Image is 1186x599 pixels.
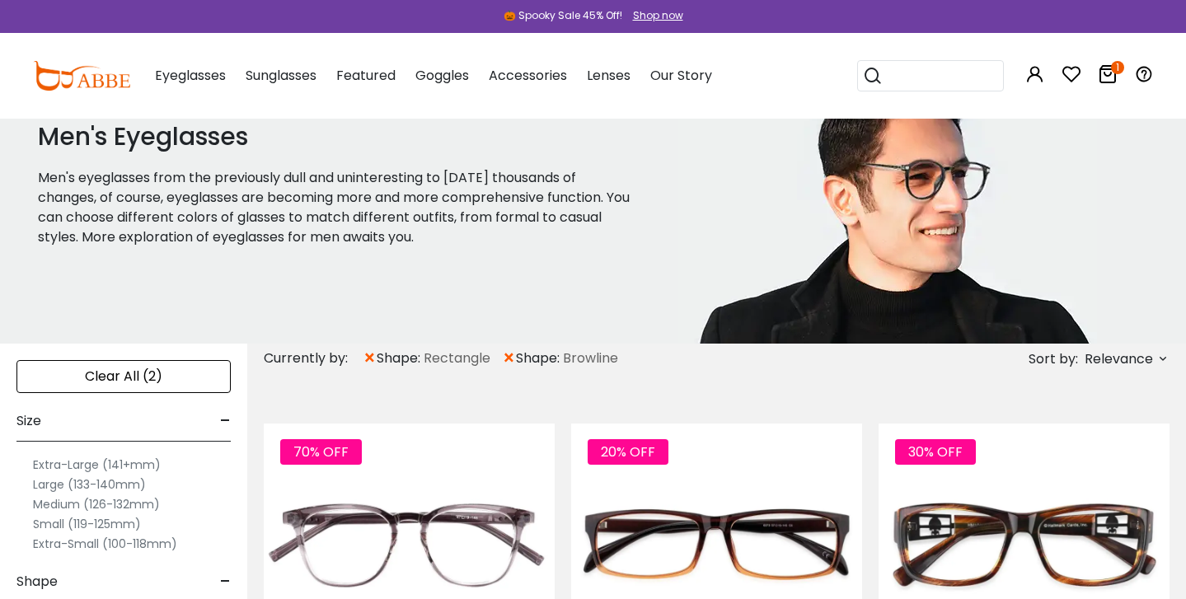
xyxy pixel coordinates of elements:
[38,122,638,152] h1: Men's Eyeglasses
[363,344,377,373] span: ×
[563,349,618,368] span: Browline
[336,66,396,85] span: Featured
[516,349,563,368] span: shape:
[33,494,160,514] label: Medium (126-132mm)
[155,66,226,85] span: Eyeglasses
[38,168,638,247] p: Men's eyeglasses from the previously dull and uninteresting to [DATE] thousands of changes, of co...
[16,360,231,393] div: Clear All (2)
[424,349,490,368] span: Rectangle
[502,344,516,373] span: ×
[280,439,362,465] span: 70% OFF
[1111,61,1124,74] i: 1
[33,475,146,494] label: Large (133-140mm)
[1029,349,1078,368] span: Sort by:
[650,66,712,85] span: Our Story
[678,55,1097,344] img: men's eyeglasses
[633,8,683,23] div: Shop now
[588,439,668,465] span: 20% OFF
[587,66,631,85] span: Lenses
[415,66,469,85] span: Goggles
[220,401,231,441] span: -
[504,8,622,23] div: 🎃 Spooky Sale 45% Off!
[33,455,161,475] label: Extra-Large (141+mm)
[1098,68,1118,87] a: 1
[16,401,41,441] span: Size
[377,349,424,368] span: shape:
[489,66,567,85] span: Accessories
[33,534,177,554] label: Extra-Small (100-118mm)
[264,344,363,373] div: Currently by:
[246,66,316,85] span: Sunglasses
[625,8,683,22] a: Shop now
[895,439,976,465] span: 30% OFF
[1085,344,1153,374] span: Relevance
[33,514,141,534] label: Small (119-125mm)
[33,61,130,91] img: abbeglasses.com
